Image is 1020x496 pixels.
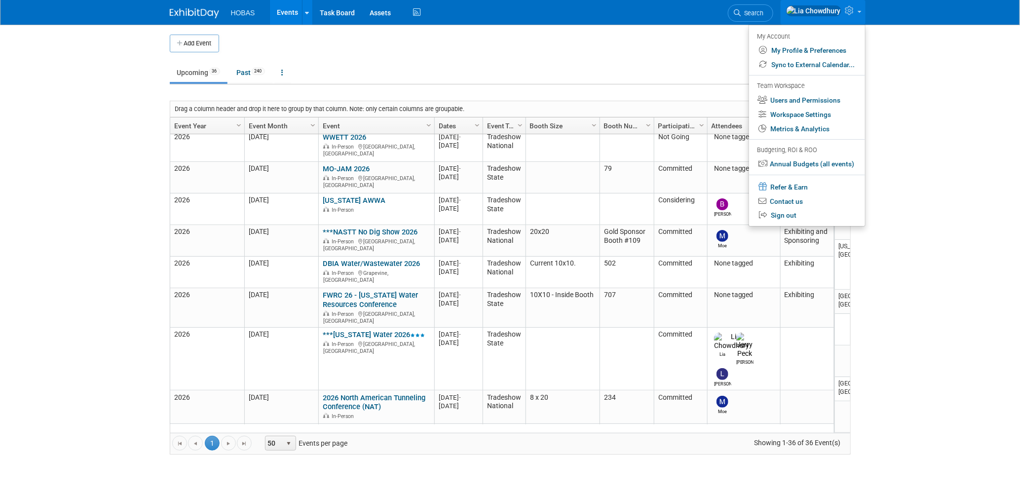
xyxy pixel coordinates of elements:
[483,225,526,257] td: Tradeshow National
[483,193,526,225] td: Tradeshow State
[439,196,478,204] div: [DATE]
[244,424,318,479] td: [DATE]
[244,130,318,162] td: [DATE]
[323,270,329,275] img: In-Person Event
[439,228,478,236] div: [DATE]
[487,117,519,134] a: Event Type (Tradeshow National, Regional, State, Sponsorship, Assoc Event)
[459,133,461,141] span: -
[654,162,707,193] td: Committed
[835,240,879,290] td: [US_STATE], [GEOGRAPHIC_DATA]
[332,311,357,317] span: In-Person
[712,133,776,142] div: None tagged
[170,257,244,288] td: 2026
[749,58,865,72] a: Sync to External Calendar...
[600,424,654,479] td: 3039
[526,424,600,479] td: 20x30
[323,268,430,283] div: Grapevine, [GEOGRAPHIC_DATA]
[658,117,701,134] a: Participation
[654,328,707,390] td: Committed
[483,328,526,390] td: Tradeshow State
[644,121,652,129] span: Column Settings
[714,350,731,358] div: Lia Chowdhury
[712,117,774,134] a: Attendees
[712,164,776,173] div: None tagged
[170,328,244,390] td: 2026
[600,225,654,257] td: Gold Sponsor Booth #109
[604,117,647,134] a: Booth Number
[323,207,329,212] img: In-Person Event
[170,225,244,257] td: 2026
[249,117,312,134] a: Event Month
[244,328,318,390] td: [DATE]
[172,436,187,451] a: Go to the first page
[590,121,598,129] span: Column Settings
[473,121,481,129] span: Column Settings
[439,291,478,299] div: [DATE]
[526,288,600,328] td: 10X10 - Inside Booth
[244,257,318,288] td: [DATE]
[221,436,236,451] a: Go to the next page
[439,299,478,307] div: [DATE]
[307,117,318,132] a: Column Settings
[323,228,417,236] a: ***NASTT No Dig Show 2026
[717,198,728,210] img: Bryant Welch
[526,390,600,424] td: 8 x 20
[244,225,318,257] td: [DATE]
[483,390,526,424] td: Tradeshow National
[459,196,461,204] span: -
[439,259,478,267] div: [DATE]
[736,358,754,366] div: Jerry Peck
[654,390,707,424] td: Committed
[515,117,526,132] a: Column Settings
[459,331,461,338] span: -
[244,162,318,193] td: [DATE]
[589,117,600,132] a: Column Settings
[439,117,476,134] a: Dates
[439,393,478,402] div: [DATE]
[459,260,461,267] span: -
[714,333,750,350] img: Lia Chowdhury
[323,291,418,309] a: FWRC 26 - [US_STATE] Water Resources Conference
[654,193,707,225] td: Considering
[191,440,199,448] span: Go to the previous page
[712,259,776,268] div: None tagged
[170,288,244,328] td: 2026
[654,257,707,288] td: Committed
[176,440,184,448] span: Go to the first page
[323,393,425,412] a: 2026 North American Tunneling Conference (NAT)
[717,396,728,408] img: Moe Tamizifar
[285,440,293,448] span: select
[323,174,430,189] div: [GEOGRAPHIC_DATA], [GEOGRAPHIC_DATA]
[244,193,318,225] td: [DATE]
[483,424,526,479] td: Tradeshow National
[717,368,728,380] img: Lindsey Thiele
[483,130,526,162] td: Tradeshow National
[745,436,850,450] span: Showing 1-36 of 36 Event(s)
[323,133,366,142] a: WWETT 2026
[786,5,841,16] img: Lia Chowdhury
[757,145,855,155] div: Budgeting, ROI & ROO
[749,93,865,108] a: Users and Permissions
[188,436,203,451] a: Go to the previous page
[323,413,329,418] img: In-Person Event
[252,68,265,75] span: 240
[233,117,244,132] a: Column Settings
[170,35,219,52] button: Add Event
[526,225,600,257] td: 20x20
[717,230,728,242] img: Moe Tamizifar
[459,394,461,401] span: -
[654,225,707,257] td: Committed
[516,121,524,129] span: Column Settings
[483,257,526,288] td: Tradeshow National
[170,424,244,479] td: 2026
[483,288,526,328] td: Tradeshow State
[714,210,731,218] div: Bryant Welch
[323,309,430,324] div: [GEOGRAPHIC_DATA], [GEOGRAPHIC_DATA]
[332,175,357,182] span: In-Person
[698,121,706,129] span: Column Settings
[530,117,593,134] a: Booth Size
[439,133,478,141] div: [DATE]
[332,238,357,245] span: In-Person
[459,291,461,299] span: -
[323,311,329,316] img: In-Person Event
